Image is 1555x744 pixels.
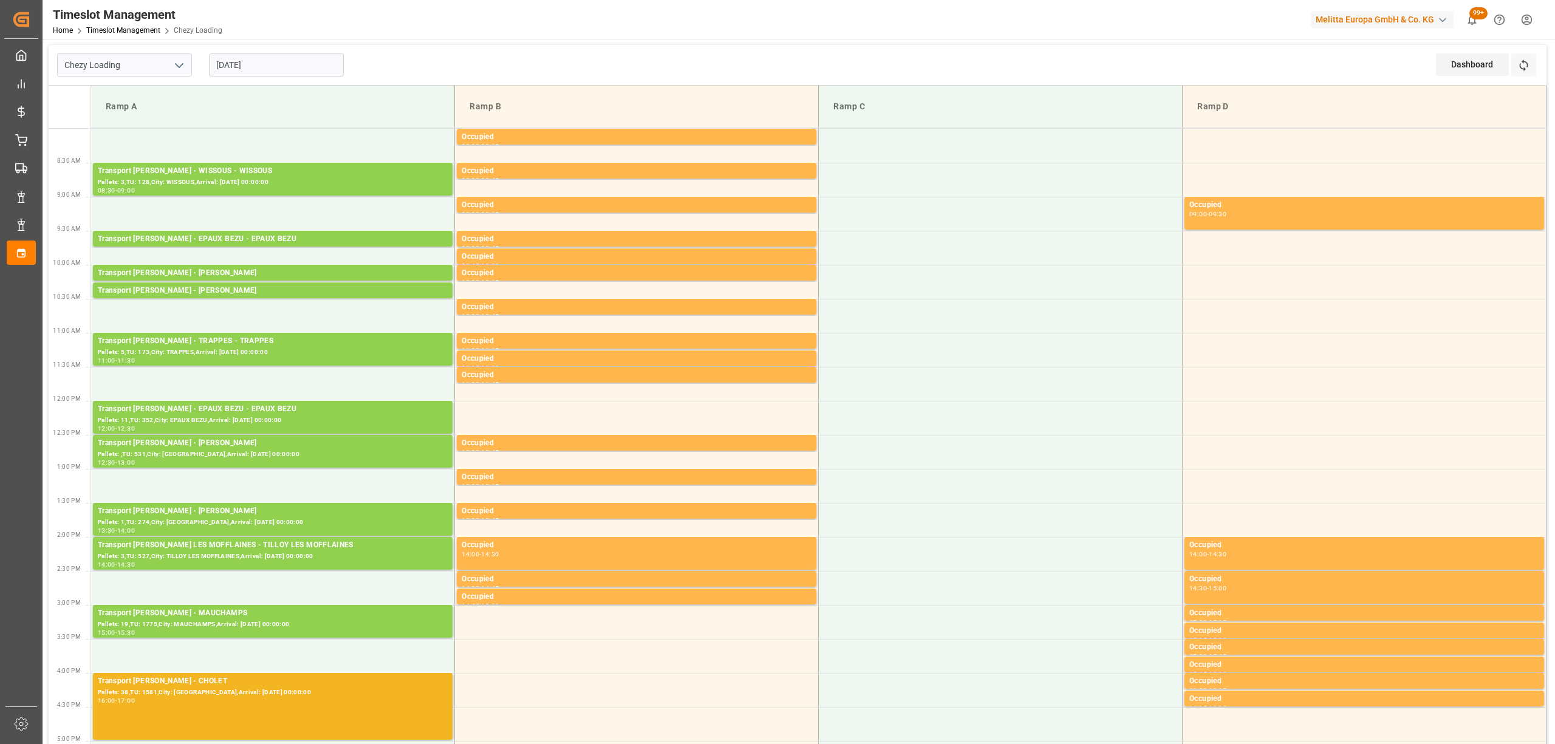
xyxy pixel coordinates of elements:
div: 12:45 [481,449,499,455]
div: 12:30 [462,449,479,455]
div: Pallets: 19,TU: 1775,City: MAUCHAMPS,Arrival: [DATE] 00:00:00 [98,619,448,630]
div: - [479,603,481,609]
div: Ramp A [101,95,445,118]
div: 09:00 [462,211,479,217]
button: Melitta Europa GmbH & Co. KG [1311,8,1458,31]
div: 15:45 [1189,671,1207,677]
div: - [115,630,117,635]
div: 08:00 [462,143,479,149]
div: Occupied [462,165,812,177]
button: Help Center [1486,6,1513,33]
div: - [1207,688,1209,693]
div: Transport [PERSON_NAME] - [PERSON_NAME] [98,285,448,297]
div: Transport [PERSON_NAME] - EPAUX BEZU - EPAUX BEZU [98,403,448,415]
span: 4:30 PM [57,701,81,708]
button: show 100 new notifications [1458,6,1486,33]
div: Ramp C [829,95,1172,118]
div: Pallets: ,TU: 235,City: [GEOGRAPHIC_DATA],Arrival: [DATE] 00:00:00 [98,279,448,290]
div: - [115,528,117,533]
span: 99+ [1469,7,1488,19]
div: Transport [PERSON_NAME] - [PERSON_NAME] [98,267,448,279]
div: - [479,347,481,353]
div: Occupied [1189,607,1539,619]
span: 3:30 PM [57,633,81,640]
span: 2:00 PM [57,531,81,538]
div: 14:45 [462,603,479,609]
div: Occupied [1189,573,1539,585]
div: Timeslot Management [53,5,222,24]
div: 11:45 [481,381,499,387]
div: - [479,365,481,370]
div: - [115,562,117,567]
div: Transport [PERSON_NAME] LES MOFFLAINES - TILLOY LES MOFFLAINES [98,539,448,551]
div: - [115,460,117,465]
div: 14:00 [462,551,479,557]
div: Transport [PERSON_NAME] - CHOLET [98,675,448,688]
div: 08:30 [462,177,479,183]
div: - [1207,619,1209,625]
div: 13:30 [98,528,115,533]
div: Occupied [462,131,812,143]
div: 09:45 [462,263,479,268]
div: 11:30 [462,381,479,387]
div: 08:45 [481,177,499,183]
div: 14:00 [1189,551,1207,557]
input: DD-MM-YYYY [209,53,344,77]
span: 11:00 AM [53,327,81,334]
div: 10:30 [462,313,479,319]
div: Occupied [462,539,812,551]
div: 09:45 [481,245,499,251]
div: - [115,426,117,431]
div: Ramp B [465,95,808,118]
div: Occupied [462,573,812,585]
div: 16:15 [1209,688,1226,693]
div: 13:45 [481,517,499,523]
div: 12:30 [117,426,135,431]
div: Transport [PERSON_NAME] - [PERSON_NAME] [98,437,448,449]
div: Occupied [1189,675,1539,688]
div: Melitta Europa GmbH & Co. KG [1311,11,1454,29]
div: - [479,483,481,489]
span: 1:30 PM [57,497,81,504]
span: 10:00 AM [53,259,81,266]
span: 8:30 AM [57,157,81,164]
div: - [1207,585,1209,591]
div: 14:30 [1189,585,1207,591]
span: 10:30 AM [53,293,81,300]
div: Occupied [462,199,812,211]
div: - [479,143,481,149]
div: 08:30 [98,188,115,193]
div: 08:15 [481,143,499,149]
div: - [1207,654,1209,659]
button: open menu [169,56,188,75]
div: - [1207,211,1209,217]
div: 11:00 [98,358,115,363]
div: 11:00 [462,347,479,353]
div: 15:00 [1189,619,1207,625]
div: 14:30 [481,551,499,557]
div: 14:30 [1209,551,1226,557]
div: - [115,698,117,703]
div: Occupied [462,369,812,381]
div: 13:15 [481,483,499,489]
div: - [479,381,481,387]
div: Occupied [1189,199,1539,211]
div: 15:00 [1209,585,1226,591]
div: 15:30 [1189,654,1207,659]
div: - [115,188,117,193]
div: 10:00 [462,279,479,285]
div: - [115,358,117,363]
div: 15:15 [1189,637,1207,643]
div: 16:00 [98,698,115,703]
div: - [479,263,481,268]
div: - [1207,637,1209,643]
a: Home [53,26,73,35]
div: 09:00 [1189,211,1207,217]
div: - [479,245,481,251]
div: Occupied [1189,693,1539,705]
div: Transport [PERSON_NAME] - [PERSON_NAME] [98,505,448,517]
div: 14:45 [481,585,499,591]
div: - [479,585,481,591]
div: 16:30 [1209,705,1226,711]
span: 4:00 PM [57,667,81,674]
